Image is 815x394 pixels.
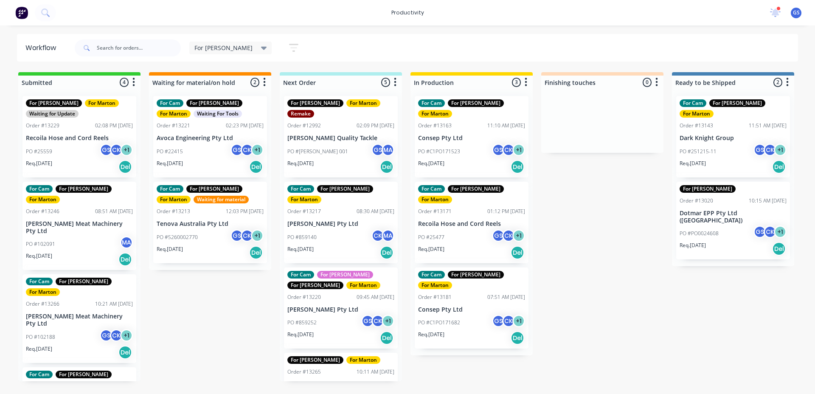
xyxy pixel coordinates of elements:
div: GS [100,329,112,342]
div: For [PERSON_NAME] [56,185,112,193]
div: 11:10 AM [DATE] [487,122,525,129]
p: Req. [DATE] [26,252,52,260]
div: GS [753,225,766,238]
div: Waiting for material [194,196,249,203]
p: PO #859252 [287,319,317,326]
div: 01:12 PM [DATE] [487,208,525,215]
img: Factory [15,6,28,19]
p: Recoila Hose and Cord Reels [26,135,133,142]
div: Order #13220 [287,293,321,301]
div: 08:30 AM [DATE] [357,208,394,215]
div: Order #13229 [26,122,59,129]
div: Del [511,160,524,174]
div: + 1 [120,144,133,156]
div: For Cam [287,185,314,193]
div: Del [511,246,524,259]
p: Recoila Hose and Cord Reels [418,220,525,228]
div: For [PERSON_NAME] [680,185,736,193]
p: PO #PO0024608 [680,230,719,237]
p: Req. [DATE] [418,160,444,167]
div: For Marton [157,196,191,203]
div: Order #13265 [287,368,321,376]
div: 02:09 PM [DATE] [357,122,394,129]
p: PO #251215-11 [680,148,717,155]
div: GS [361,315,374,327]
div: For [PERSON_NAME] [287,99,343,107]
p: PO #C1PO171682 [418,319,460,326]
p: Tenova Australia Pty Ltd [157,220,264,228]
div: For Marton [680,110,714,118]
p: PO #[PERSON_NAME] 001 [287,148,348,155]
div: For Cam [418,271,445,279]
div: Order #13221 [157,122,190,129]
p: PO #5260002770 [157,234,198,241]
div: Order #12992 [287,122,321,129]
div: Del [249,160,263,174]
div: For CamFor [PERSON_NAME]For MartonWaiting For ToolsOrder #1322102:23 PM [DATE]Avoca Engineering P... [153,96,267,177]
div: For CamFor [PERSON_NAME]For MartonOrder #1324608:51 AM [DATE][PERSON_NAME] Meat Machinery Pty Ltd... [22,182,136,270]
div: For [PERSON_NAME] [448,271,504,279]
div: CK [764,144,776,156]
div: Order #13217 [287,208,321,215]
p: Req. [DATE] [680,242,706,249]
div: CK [241,229,253,242]
div: + 1 [512,229,525,242]
div: For Marton [346,281,380,289]
span: For [PERSON_NAME] [194,43,253,52]
div: Order #13171 [418,208,452,215]
div: For Cam [157,185,183,193]
p: PO #25477 [418,234,444,241]
div: MA [120,236,133,249]
span: GS [793,9,800,17]
div: For Marton [26,196,60,203]
div: Del [380,331,393,345]
div: For [PERSON_NAME] [317,271,373,279]
p: Avoca Engineering Pty Ltd [157,135,264,142]
p: Req. [DATE] [287,160,314,167]
div: Del [380,246,393,259]
div: For [PERSON_NAME]Order #1302010:15 AM [DATE]Dotmar EPP Pty Ltd ([GEOGRAPHIC_DATA])PO #PO0024608GS... [676,182,790,260]
div: For Cam [157,99,183,107]
div: For [PERSON_NAME]For MartonRemakeOrder #1299202:09 PM [DATE][PERSON_NAME] Quality TacklePO #[PERS... [284,96,398,177]
p: PO #C1PO171523 [418,148,460,155]
div: 10:21 AM [DATE] [95,300,133,308]
div: CK [110,329,123,342]
div: Waiting For Tools [194,110,242,118]
div: 08:51 AM [DATE] [95,208,133,215]
p: [PERSON_NAME] Pty Ltd [287,220,394,228]
div: Del [511,331,524,345]
div: For Marton [26,288,60,296]
div: For Cam [418,185,445,193]
div: + 1 [512,144,525,156]
div: For Marton [85,99,119,107]
p: PO #102091 [26,240,55,248]
div: Del [118,160,132,174]
div: CK [502,144,515,156]
p: Req. [DATE] [287,245,314,253]
p: Dotmar EPP Pty Ltd ([GEOGRAPHIC_DATA]) [680,210,787,224]
div: For Cam [26,185,53,193]
p: PO #102188 [26,333,55,341]
div: For CamFor [PERSON_NAME]For MartonWaiting for materialOrder #1321312:03 PM [DATE]Tenova Australia... [153,182,267,263]
div: For Marton [346,99,380,107]
div: 09:45 AM [DATE] [357,293,394,301]
p: Req. [DATE] [26,160,52,167]
div: + 1 [251,229,264,242]
div: CK [241,144,253,156]
div: + 1 [382,315,394,327]
div: For Marton [418,281,452,289]
div: GS [230,229,243,242]
div: For Marton [346,356,380,364]
div: GS [100,144,112,156]
div: GS [492,315,505,327]
div: CK [110,144,123,156]
div: For CamFor [PERSON_NAME]For MartonOrder #1316311:10 AM [DATE]Consep Pty LtdPO #C1PO171523GSCK+1Re... [415,96,528,177]
p: Req. [DATE] [680,160,706,167]
div: CK [502,229,515,242]
p: Consep Pty Ltd [418,306,525,313]
div: GS [230,144,243,156]
div: Del [118,346,132,359]
div: Order #13246 [26,208,59,215]
p: Req. [DATE] [418,245,444,253]
div: 02:23 PM [DATE] [226,122,264,129]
